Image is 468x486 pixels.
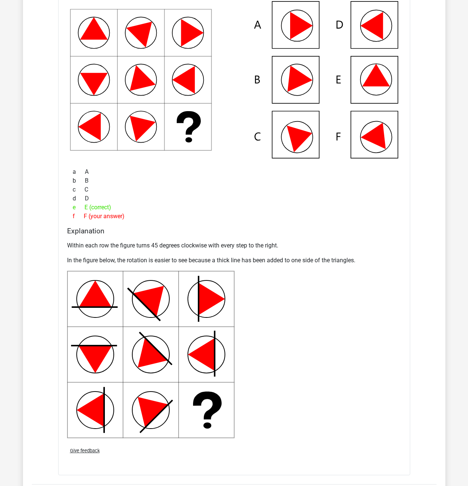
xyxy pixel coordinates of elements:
div: E (correct) [67,203,401,212]
h4: Explanation [67,227,401,235]
span: e [73,203,84,212]
p: In the figure below, the rotation is easier to see because a thick line has been added to one sid... [67,256,401,265]
span: Give feedback [70,448,100,453]
span: c [73,185,84,194]
span: a [73,167,85,176]
div: D [67,194,401,203]
div: F (your answer) [67,212,401,221]
div: A [67,167,401,176]
span: d [73,194,85,203]
span: b [73,176,85,185]
div: C [67,185,401,194]
div: B [67,176,401,185]
span: f [73,212,84,221]
p: Within each row the figure turns 45 degrees clockwise with every step to the right. [67,241,401,250]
